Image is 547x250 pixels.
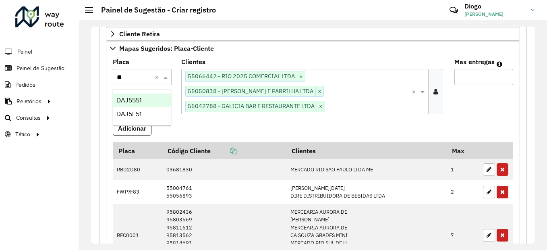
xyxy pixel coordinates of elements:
[211,147,236,155] a: Copiar
[17,48,32,56] span: Painel
[297,72,305,81] span: ×
[464,10,525,18] span: [PERSON_NAME]
[106,27,520,41] a: Cliente Retira
[113,142,162,159] th: Placa
[119,45,214,52] span: Mapas Sugeridos: Placa-Cliente
[286,159,446,180] td: MERCADO RIO SAO PAULO LTDA ME
[93,6,216,15] h2: Painel de Sugestão - Criar registro
[116,110,141,117] span: DAJ5F51
[445,2,462,19] a: Contato Rápido
[113,57,129,67] label: Placa
[15,130,30,139] span: Tático
[113,180,162,204] td: FWT9F83
[15,81,35,89] span: Pedidos
[116,97,141,104] span: DAJ5551
[155,72,162,82] span: Clear all
[162,180,286,204] td: 55004761 55056893
[106,42,520,55] a: Mapas Sugeridos: Placa-Cliente
[286,142,446,159] th: Clientes
[113,121,151,136] button: Adicionar
[17,97,41,106] span: Relatórios
[113,89,171,126] ng-dropdown-panel: Options list
[412,87,419,96] span: Clear all
[315,87,323,96] span: ×
[464,2,525,10] h3: Diogo
[186,71,297,81] span: 55066442 - RIO 2025 COMERCIAL LTDA
[447,142,479,159] th: Max
[17,64,64,73] span: Painel de Sugestão
[186,101,317,111] span: 55042788 - GALICIA BAR E RESTAURANTE LTDA
[447,159,479,180] td: 1
[454,57,495,67] label: Max entregas
[286,180,446,204] td: [PERSON_NAME][DATE] DIRE DISTRIBUIDORA DE BEBIDAS LTDA
[497,61,502,67] em: Máximo de clientes que serão colocados na mesma rota com os clientes informados
[16,114,41,122] span: Consultas
[113,159,162,180] td: RBD2D80
[162,159,286,180] td: 03681830
[317,102,325,111] span: ×
[186,86,315,96] span: 55050838 - [PERSON_NAME] E PARRILHA LTDA
[181,57,205,67] label: Clientes
[119,31,160,37] span: Cliente Retira
[162,142,286,159] th: Código Cliente
[447,180,479,204] td: 2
